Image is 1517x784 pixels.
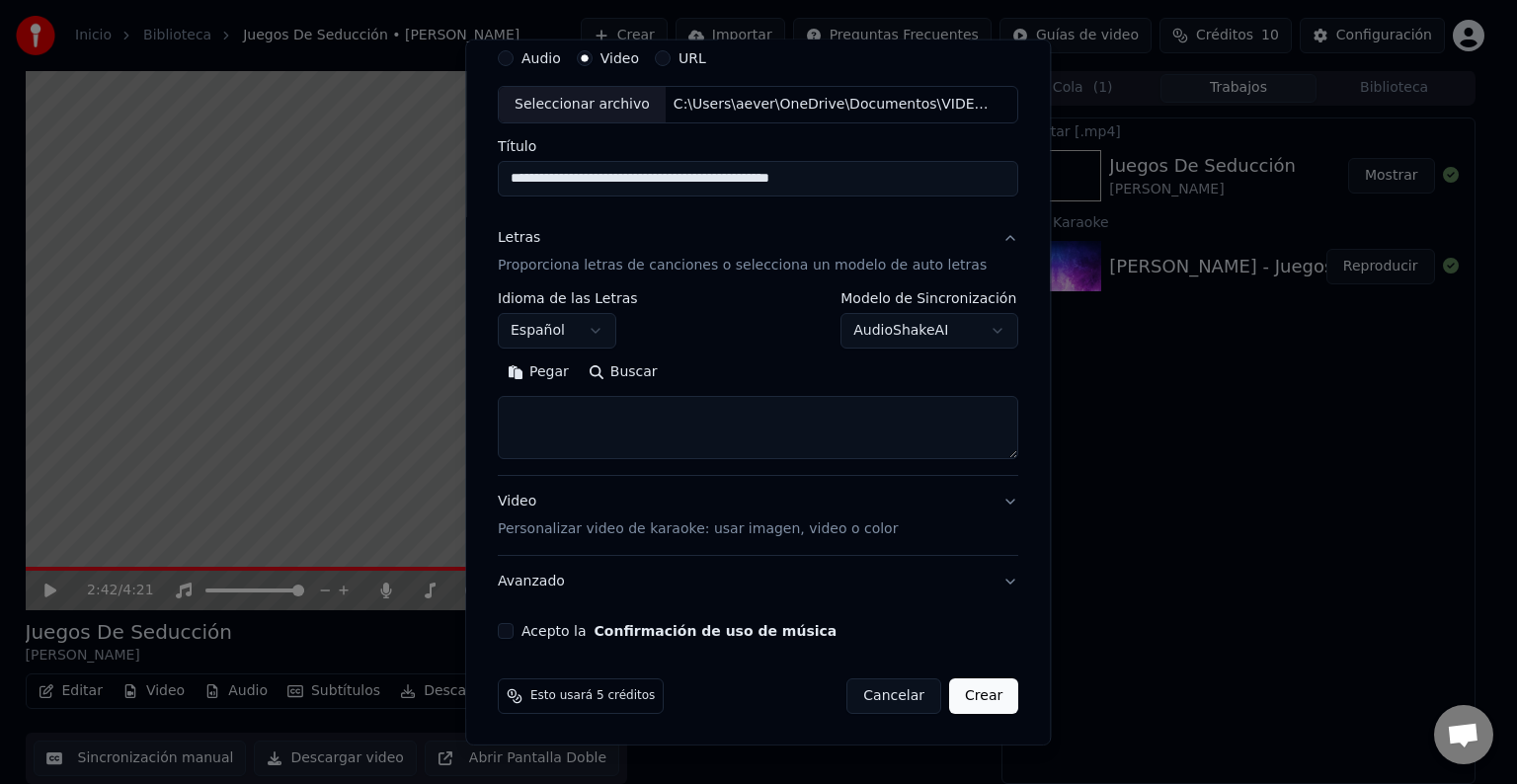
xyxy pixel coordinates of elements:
[666,95,1001,115] div: C:\Users\aever\OneDrive\Documentos\VIDEOS SODA\[PERSON_NAME] - De Musica Ligera (El Último Concie...
[600,51,639,65] label: Video
[498,492,898,539] div: Video
[498,291,638,305] label: Idioma de las Letras
[498,476,1018,555] button: VideoPersonalizar video de karaoke: usar imagen, video o color
[498,519,898,539] p: Personalizar video de karaoke: usar imagen, video o color
[498,556,1018,607] button: Avanzado
[521,624,837,638] label: Acepto la
[595,624,838,638] button: Acepto la
[498,212,1018,291] button: LetrasProporciona letras de canciones o selecciona un modelo de auto letras
[498,256,987,275] p: Proporciona letras de canciones o selecciona un modelo de auto letras
[498,356,579,388] button: Pegar
[579,356,668,388] button: Buscar
[530,688,655,704] span: Esto usará 5 créditos
[679,51,706,65] label: URL
[498,291,1018,475] div: LetrasProporciona letras de canciones o selecciona un modelo de auto letras
[498,139,1018,153] label: Título
[847,678,942,714] button: Cancelar
[499,87,666,122] div: Seleccionar archivo
[521,51,561,65] label: Audio
[841,291,1019,305] label: Modelo de Sincronización
[949,678,1018,714] button: Crear
[498,228,540,248] div: Letras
